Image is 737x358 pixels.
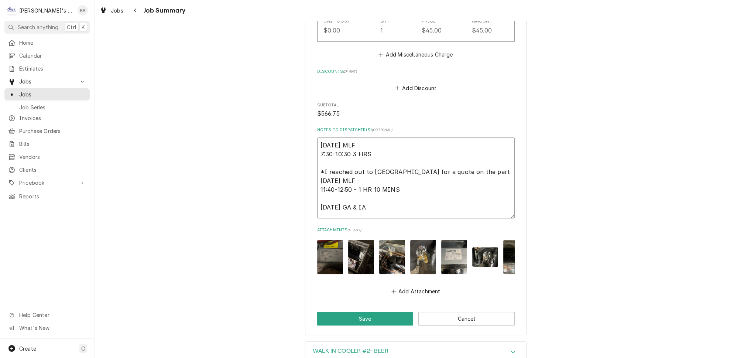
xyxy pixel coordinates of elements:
[19,140,86,148] span: Bills
[4,50,90,62] a: Calendar
[7,5,17,16] div: C
[130,4,141,16] button: Navigate back
[313,348,388,355] h3: WALK IN COOLER #2- BEER
[19,192,86,200] span: Reports
[418,312,515,325] button: Cancel
[4,88,90,100] a: Jobs
[111,7,123,14] span: Jobs
[394,83,438,93] button: Add Discount
[19,179,75,187] span: Pricebook
[19,127,86,135] span: Purchase Orders
[19,311,85,319] span: Help Center
[141,6,186,16] span: Job Summary
[380,18,392,24] div: Qty.
[4,75,90,88] a: Go to Jobs
[317,227,515,233] label: Attachments
[4,62,90,75] a: Estimates
[317,312,515,325] div: Button Group Row
[19,166,86,174] span: Clients
[19,114,86,122] span: Invoices
[4,151,90,163] a: Vendors
[19,153,86,161] span: Vendors
[317,227,515,296] div: Attachments
[372,128,393,132] span: ( optional )
[317,109,515,118] span: Subtotal
[19,7,73,14] div: [PERSON_NAME]'s Refrigeration
[317,312,515,325] div: Button Group
[4,112,90,124] a: Invoices
[4,309,90,321] a: Go to Help Center
[19,65,86,72] span: Estimates
[317,240,343,274] img: 9GtrDyRwTJHsIer4bWrR
[317,102,515,118] div: Subtotal
[4,37,90,49] a: Home
[18,23,58,31] span: Search anything
[422,18,436,24] div: Price
[422,26,442,35] div: $45.00
[317,69,515,93] div: Discounts
[19,39,86,47] span: Home
[317,102,515,108] span: Subtotal
[4,190,90,202] a: Reports
[4,21,90,34] button: Search anythingCtrlK
[343,69,357,74] span: ( if any )
[19,52,86,59] span: Calendar
[78,5,88,16] div: KA
[7,5,17,16] div: Clay's Refrigeration's Avatar
[348,240,374,274] img: Twl7q9CyS6GBLmKTOZlu
[82,23,85,31] span: K
[19,324,85,332] span: What's New
[472,247,498,267] img: aNQRaMQiTcu7mzAEC9ds
[4,177,90,189] a: Go to Pricebook
[4,322,90,334] a: Go to What's New
[97,4,126,17] a: Jobs
[78,5,88,16] div: Korey Austin's Avatar
[390,286,442,296] button: Add Attachment
[317,127,515,133] label: Notes to Dispatcher(s)
[317,110,340,117] span: $566.75
[4,101,90,113] a: Job Series
[81,345,85,352] span: C
[19,345,36,352] span: Create
[317,312,414,325] button: Save
[379,240,405,274] img: PM0w0CIJRP2iGu68UV9q
[323,26,340,35] div: $0.00
[19,78,75,85] span: Jobs
[317,69,515,75] label: Discounts
[472,18,493,24] div: Amount
[503,240,529,274] img: yJjpN2uxSDaqxhG4yybA
[380,26,383,35] div: 1
[323,18,350,24] div: Unit Cost
[4,164,90,176] a: Clients
[4,125,90,137] a: Purchase Orders
[4,138,90,150] a: Bills
[441,240,467,274] img: KJiUCyh7SDW6EsjjqrWH
[67,23,76,31] span: Ctrl
[472,26,492,35] div: $45.00
[19,103,86,111] span: Job Series
[19,91,86,98] span: Jobs
[410,240,436,274] img: y4H4rThSS6TzUY0Z0UXq
[377,50,454,60] button: Add Miscellaneous Charge
[347,228,361,232] span: ( if any )
[317,127,515,218] div: Notes to Dispatcher(s)
[317,137,515,218] textarea: [DATE] MLF 7:30-10:30 3 HRS *I reached out to [GEOGRAPHIC_DATA] for a quote on the part [DATE] ML...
